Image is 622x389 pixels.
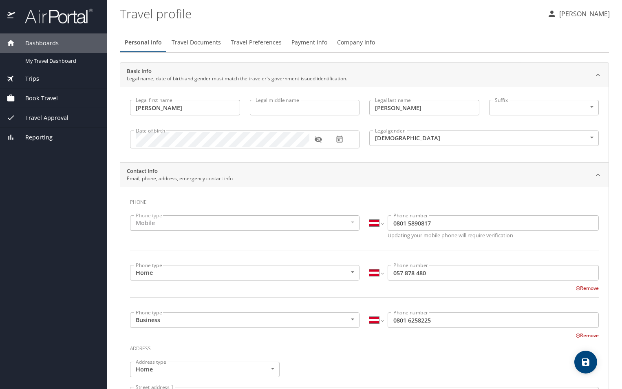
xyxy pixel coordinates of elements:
div: Contact InfoEmail, phone, address, emergency contact info [120,163,609,187]
span: Travel Approval [15,113,68,122]
h3: Address [130,340,599,354]
div: Business [130,312,360,328]
h2: Basic Info [127,67,347,75]
span: Payment Info [291,38,327,48]
p: Legal name, date of birth and gender must match the traveler's government-issued identification. [127,75,347,82]
span: Trips [15,74,39,83]
p: [PERSON_NAME] [557,9,610,19]
div: ​ [489,100,599,115]
h2: Contact Info [127,167,233,175]
p: Updating your mobile phone will require verification [388,233,599,238]
span: Company Info [337,38,375,48]
div: Basic InfoLegal name, date of birth and gender must match the traveler's government-issued identi... [120,87,609,162]
h1: Travel profile [120,1,540,26]
div: Home [130,362,280,377]
span: Book Travel [15,94,58,103]
button: [PERSON_NAME] [544,7,613,21]
p: Email, phone, address, emergency contact info [127,175,233,182]
div: Home [130,265,360,281]
div: Mobile [130,215,360,231]
button: Remove [576,285,599,292]
button: save [574,351,597,374]
span: My Travel Dashboard [25,57,97,65]
img: icon-airportal.png [7,8,16,24]
span: Travel Documents [172,38,221,48]
div: Basic InfoLegal name, date of birth and gender must match the traveler's government-issued identi... [120,63,609,87]
button: Remove [576,332,599,339]
span: Reporting [15,133,53,142]
span: Travel Preferences [231,38,282,48]
div: Profile [120,33,609,52]
div: [DEMOGRAPHIC_DATA] [369,130,599,146]
h3: Phone [130,193,599,207]
img: airportal-logo.png [16,8,93,24]
span: Dashboards [15,39,59,48]
span: Personal Info [125,38,162,48]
